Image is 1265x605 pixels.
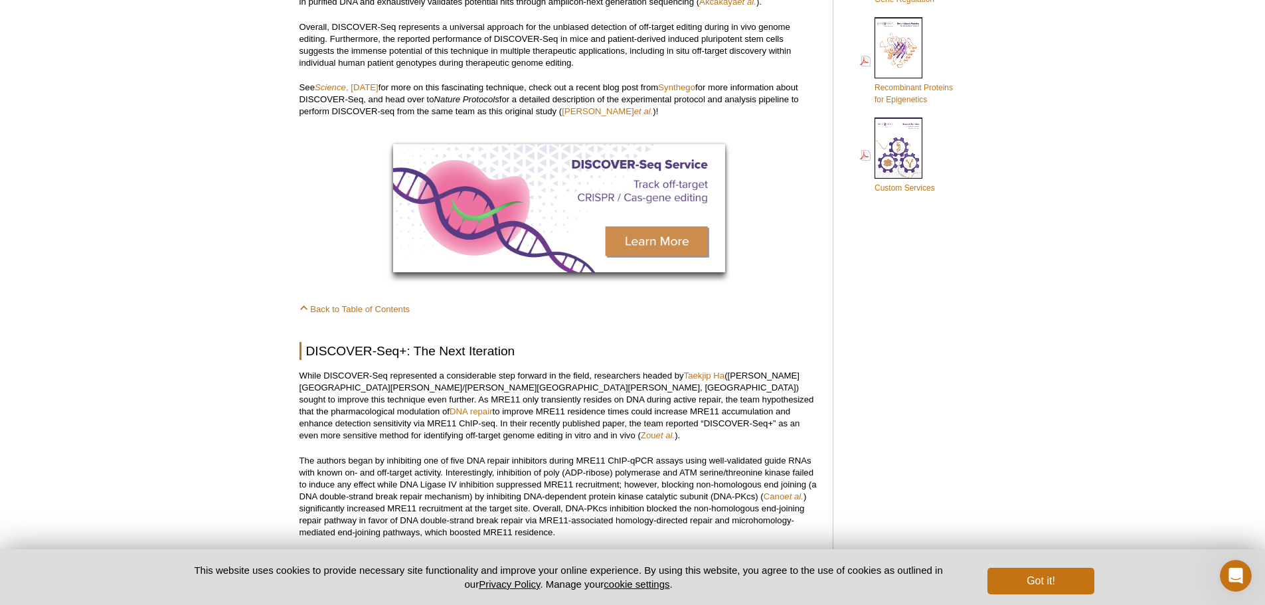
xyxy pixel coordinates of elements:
[875,183,935,193] span: Custom Services
[479,578,540,590] a: Privacy Policy
[658,82,695,92] a: Synthego
[434,94,499,104] em: Nature Protocols
[171,563,966,591] p: This website uses cookies to provide necessary site functionality and improve your online experie...
[860,116,935,195] a: Custom Services
[299,455,819,539] p: The authors began by inhibiting one of five DNA repair inhibitors during MRE11 ChIP-qPCR assays u...
[299,370,819,442] p: While DISCOVER-Seq represented a considerable step forward in the field, researchers headed by ([...
[299,342,819,360] h2: DISCOVER-Seq+: The Next Iteration
[634,106,653,116] em: et al.
[875,118,922,179] img: Custom_Services_cover
[604,578,669,590] button: cookie settings
[656,430,675,440] em: et al.
[299,82,819,118] p: See for more on this fascinating technique, check out a recent blog post from for more informatio...
[299,21,819,69] p: Overall, DISCOVER-Seq represents a universal approach for the unbiased detection of off-target ed...
[641,430,675,440] a: Zouet al.
[1220,560,1252,592] iframe: Intercom live chat
[299,304,410,314] a: Back to Table of Contents
[875,17,922,78] img: Rec_prots_140604_cover_web_70x200
[875,83,953,104] span: Recombinant Proteins for Epigenetics
[860,16,953,107] a: Recombinant Proteinsfor Epigenetics
[562,106,653,116] a: [PERSON_NAME]et al.
[315,82,379,92] a: Science, [DATE]
[784,491,803,501] em: et al.
[987,568,1094,594] button: Got it!
[764,491,803,501] a: Canoet al.
[315,82,346,92] em: Science
[450,406,493,416] a: DNA repair
[684,371,725,381] a: Taekjip Ha
[393,144,725,272] img: DISCOVER-Seq Service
